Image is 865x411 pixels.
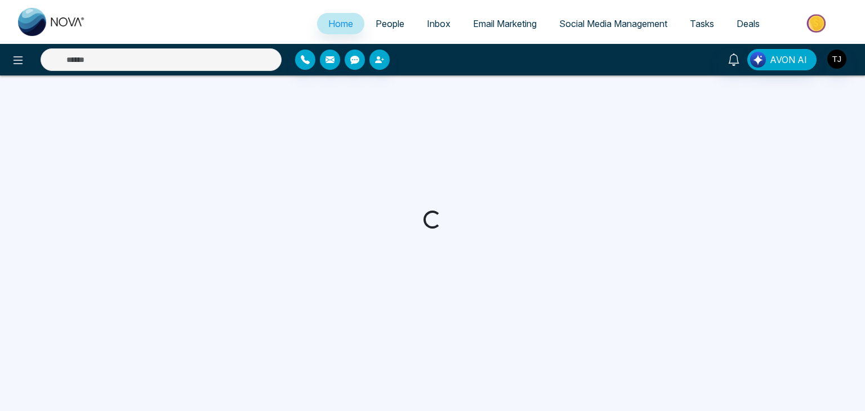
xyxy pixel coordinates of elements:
a: Inbox [416,13,462,34]
span: Deals [737,18,760,29]
button: AVON AI [747,49,817,70]
img: Nova CRM Logo [18,8,86,36]
span: Email Marketing [473,18,537,29]
img: User Avatar [827,50,846,69]
img: Market-place.gif [777,11,858,36]
span: AVON AI [770,53,807,66]
span: Inbox [427,18,451,29]
span: Tasks [690,18,714,29]
a: Tasks [679,13,725,34]
a: Email Marketing [462,13,548,34]
span: Home [328,18,353,29]
span: Social Media Management [559,18,667,29]
a: Deals [725,13,771,34]
img: Lead Flow [750,52,766,68]
a: Home [317,13,364,34]
span: People [376,18,404,29]
a: People [364,13,416,34]
a: Social Media Management [548,13,679,34]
